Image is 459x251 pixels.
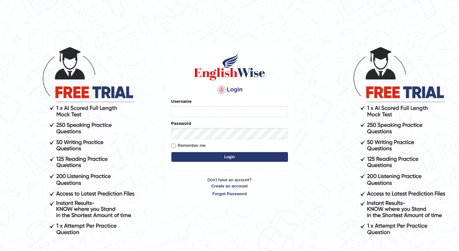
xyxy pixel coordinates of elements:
label: Username [171,98,192,104]
button: Login [171,152,288,162]
input: Remember me [171,144,176,148]
img: Logo of English Wise sign in for intelligent practice with AI [193,52,267,81]
p: Don't have an account? [171,177,288,197]
label: Remember me [171,142,206,149]
label: Password [171,120,191,126]
h4: Login [171,85,288,95]
a: Create an account [171,183,288,189]
a: Forgot Password [171,191,288,197]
